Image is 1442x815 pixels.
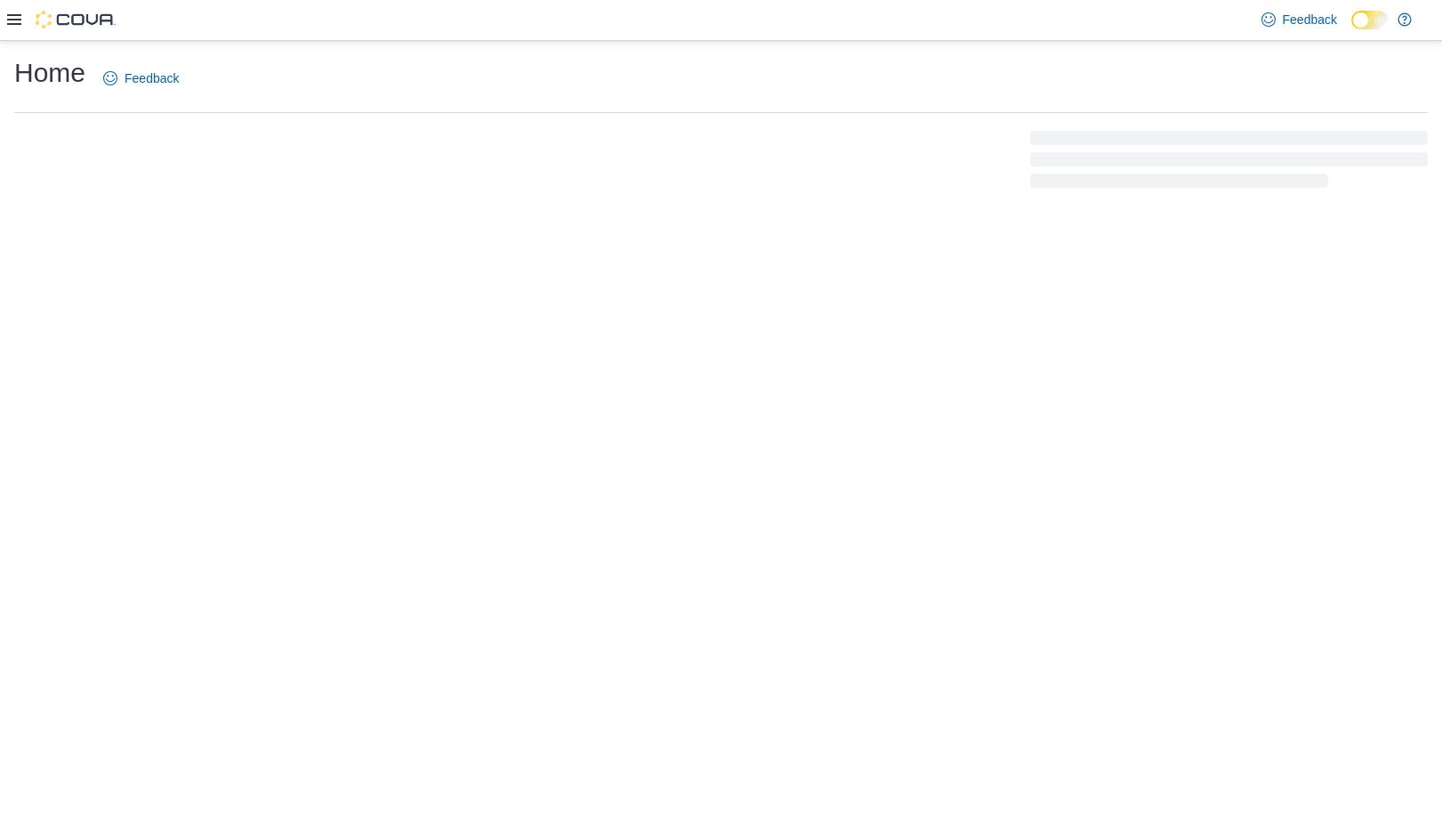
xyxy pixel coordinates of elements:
a: Feedback [96,61,186,96]
span: Feedback [125,69,179,87]
img: Cova [36,11,116,28]
a: Feedback [1254,2,1344,37]
input: Dark Mode [1351,11,1389,29]
h1: Home [14,55,85,91]
span: Feedback [1283,11,1337,28]
span: Loading [1030,134,1428,191]
span: Dark Mode [1351,29,1352,30]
